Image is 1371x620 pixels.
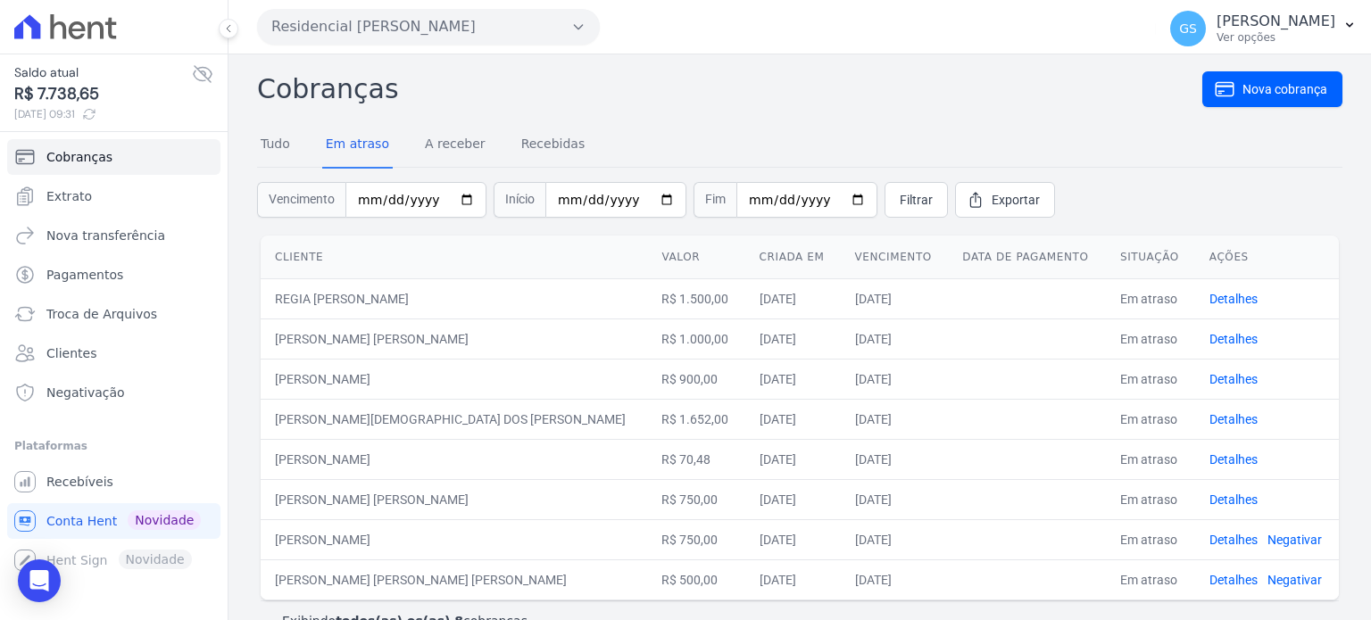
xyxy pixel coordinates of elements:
td: [DATE] [841,278,949,318]
a: Em atraso [322,122,393,169]
a: Recebíveis [7,464,220,500]
a: Extrato [7,178,220,214]
td: [PERSON_NAME] [PERSON_NAME] [261,318,647,359]
a: Filtrar [885,182,948,218]
td: Em atraso [1106,559,1195,599]
span: Negativação [46,384,125,401]
div: Plataformas [14,435,213,457]
a: Detalhes [1209,292,1258,306]
span: Conta Hent [46,512,117,530]
td: R$ 1.500,00 [647,278,744,318]
td: [DATE] [841,318,949,359]
nav: Sidebar [14,139,213,578]
a: Cobranças [7,139,220,175]
td: Em atraso [1106,399,1195,439]
td: [PERSON_NAME][DEMOGRAPHIC_DATA] DOS [PERSON_NAME] [261,399,647,439]
a: Negativação [7,375,220,410]
a: Nova transferência [7,218,220,253]
td: [DATE] [745,559,841,599]
a: Detalhes [1209,492,1258,507]
a: Clientes [7,335,220,371]
button: Residencial [PERSON_NAME] [257,9,600,45]
span: Nova cobrança [1242,80,1327,98]
a: Conta Hent Novidade [7,503,220,539]
a: Tudo [257,122,294,169]
span: Vencimento [257,182,345,218]
a: Detalhes [1209,452,1258,467]
td: [DATE] [841,479,949,519]
span: Saldo atual [14,63,192,82]
td: [DATE] [745,479,841,519]
td: R$ 750,00 [647,519,744,559]
td: [DATE] [745,439,841,479]
span: GS [1179,22,1197,35]
td: [DATE] [841,399,949,439]
td: Em atraso [1106,318,1195,359]
a: Detalhes [1209,332,1258,346]
span: Troca de Arquivos [46,305,157,323]
a: Detalhes [1209,533,1258,547]
span: Cobranças [46,148,112,166]
a: Negativar [1267,533,1322,547]
span: Clientes [46,344,96,362]
td: R$ 900,00 [647,359,744,399]
span: Extrato [46,187,92,205]
td: [PERSON_NAME] [261,439,647,479]
a: Exportar [955,182,1055,218]
th: Vencimento [841,236,949,279]
td: [DATE] [745,399,841,439]
td: REGIA [PERSON_NAME] [261,278,647,318]
th: Ações [1195,236,1339,279]
td: [PERSON_NAME] [261,359,647,399]
th: Cliente [261,236,647,279]
p: [PERSON_NAME] [1217,12,1335,30]
p: Ver opções [1217,30,1335,45]
span: Filtrar [900,191,933,209]
span: [DATE] 09:31 [14,106,192,122]
span: Fim [694,182,736,218]
td: Em atraso [1106,519,1195,559]
span: Pagamentos [46,266,123,284]
td: [PERSON_NAME] [261,519,647,559]
td: Em atraso [1106,479,1195,519]
td: [DATE] [745,359,841,399]
a: A receber [421,122,489,169]
td: [DATE] [841,519,949,559]
td: [DATE] [841,559,949,599]
a: Pagamentos [7,257,220,293]
button: GS [PERSON_NAME] Ver opções [1156,4,1371,54]
td: R$ 1.000,00 [647,318,744,359]
span: Exportar [992,191,1040,209]
td: [DATE] [745,318,841,359]
td: [PERSON_NAME] [PERSON_NAME] [PERSON_NAME] [261,559,647,599]
td: R$ 1.652,00 [647,399,744,439]
a: Troca de Arquivos [7,296,220,332]
a: Recebidas [518,122,589,169]
th: Situação [1106,236,1195,279]
th: Valor [647,236,744,279]
a: Negativar [1267,573,1322,587]
td: [DATE] [745,278,841,318]
td: [DATE] [841,359,949,399]
td: [DATE] [841,439,949,479]
h2: Cobranças [257,69,1202,109]
td: Em atraso [1106,439,1195,479]
span: Recebíveis [46,473,113,491]
th: Criada em [745,236,841,279]
th: Data de pagamento [948,236,1106,279]
td: R$ 500,00 [647,559,744,599]
span: R$ 7.738,65 [14,82,192,106]
td: R$ 750,00 [647,479,744,519]
td: [PERSON_NAME] [PERSON_NAME] [261,479,647,519]
div: Open Intercom Messenger [18,559,61,602]
a: Nova cobrança [1202,71,1342,107]
a: Detalhes [1209,573,1258,587]
a: Detalhes [1209,372,1258,386]
span: Nova transferência [46,227,165,244]
td: R$ 70,48 [647,439,744,479]
td: Em atraso [1106,359,1195,399]
a: Detalhes [1209,412,1258,426]
td: Em atraso [1106,278,1195,318]
span: Novidade [128,510,201,530]
span: Início [494,182,545,218]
